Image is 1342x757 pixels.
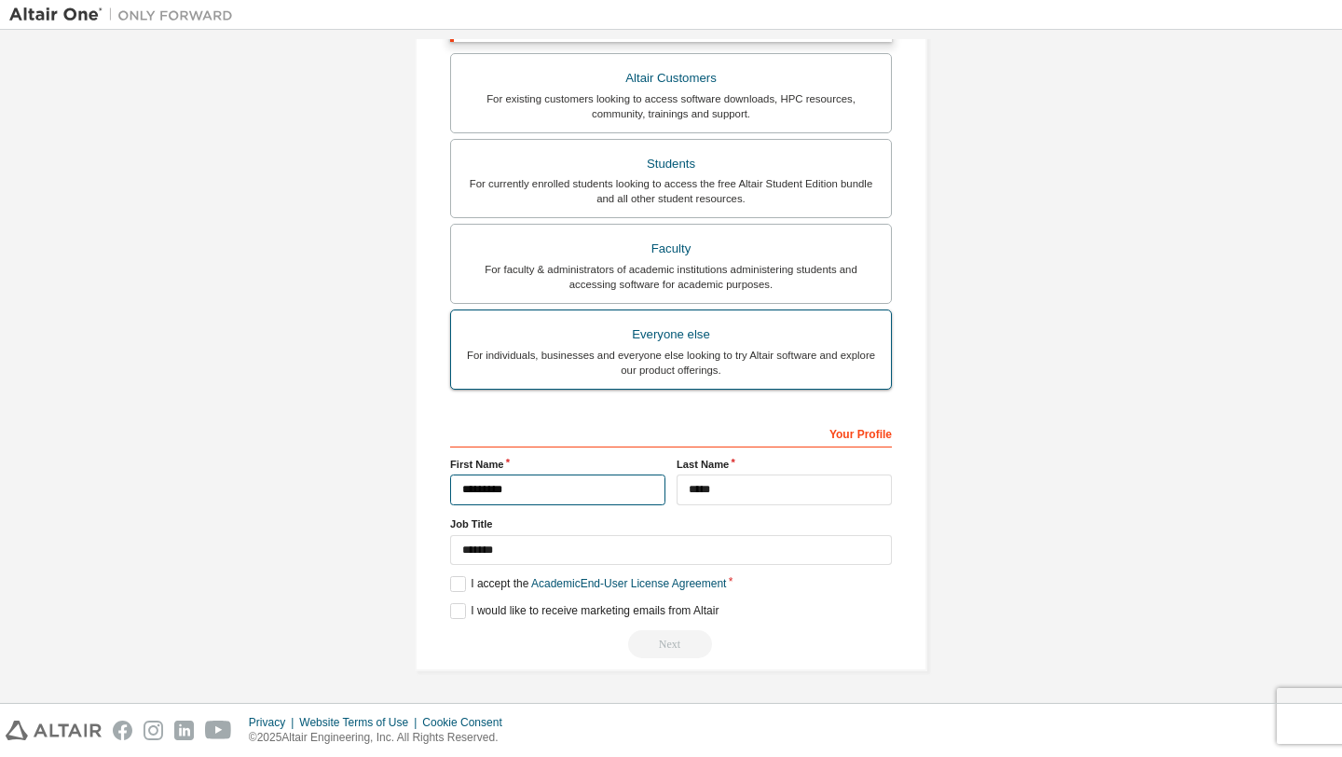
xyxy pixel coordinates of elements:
div: Altair Customers [462,65,880,91]
a: Academic End-User License Agreement [531,577,726,590]
div: For existing customers looking to access software downloads, HPC resources, community, trainings ... [462,91,880,121]
label: Job Title [450,516,892,531]
img: linkedin.svg [174,721,194,740]
div: For individuals, businesses and everyone else looking to try Altair software and explore our prod... [462,348,880,378]
label: Last Name [677,457,892,472]
div: Privacy [249,715,299,730]
label: I would like to receive marketing emails from Altair [450,603,719,619]
img: Altair One [9,6,242,24]
img: facebook.svg [113,721,132,740]
div: Website Terms of Use [299,715,422,730]
div: You need to provide your academic email [450,630,892,658]
div: Your Profile [450,418,892,447]
div: Faculty [462,236,880,262]
img: instagram.svg [144,721,163,740]
div: For currently enrolled students looking to access the free Altair Student Edition bundle and all ... [462,176,880,206]
img: altair_logo.svg [6,721,102,740]
div: Cookie Consent [422,715,513,730]
div: For faculty & administrators of academic institutions administering students and accessing softwa... [462,262,880,292]
label: First Name [450,457,665,472]
div: Everyone else [462,322,880,348]
div: Students [462,151,880,177]
img: youtube.svg [205,721,232,740]
p: © 2025 Altair Engineering, Inc. All Rights Reserved. [249,730,514,746]
label: I accept the [450,576,726,592]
